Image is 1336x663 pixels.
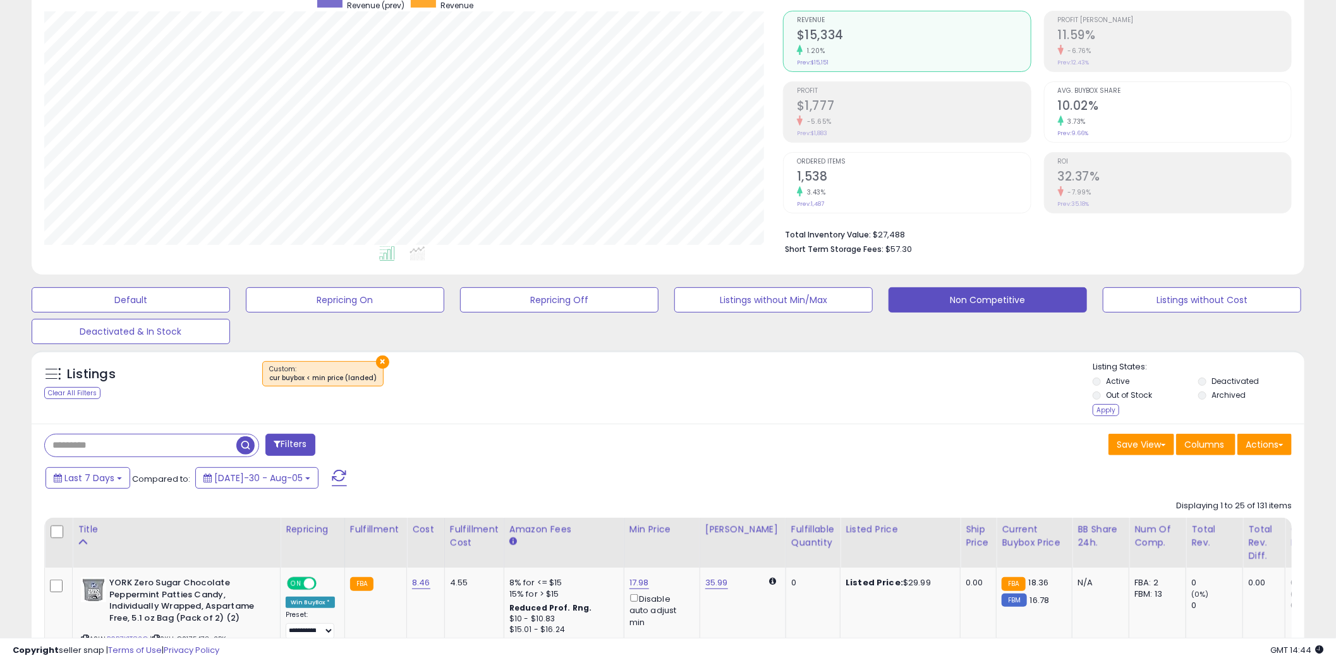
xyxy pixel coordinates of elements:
[1134,523,1181,549] div: Num of Comp.
[509,523,619,536] div: Amazon Fees
[797,99,1031,116] h2: $1,777
[1064,46,1091,56] small: -6.76%
[797,17,1031,24] span: Revenue
[164,644,219,656] a: Privacy Policy
[1176,434,1236,455] button: Columns
[629,523,695,536] div: Min Price
[81,577,106,602] img: 51LGJ9g+38L._SL40_.jpg
[846,523,955,536] div: Listed Price
[791,523,835,549] div: Fulfillable Quantity
[1176,500,1292,512] div: Displaying 1 to 25 of 131 items
[797,59,829,66] small: Prev: $15,151
[376,355,389,369] button: ×
[1106,376,1129,386] label: Active
[1237,434,1292,455] button: Actions
[1212,390,1246,400] label: Archived
[1134,588,1176,600] div: FBM: 13
[460,287,659,313] button: Repricing Off
[1030,594,1050,606] span: 16.78
[1058,99,1292,116] h2: 10.02%
[1058,129,1089,137] small: Prev: 9.66%
[1002,594,1026,607] small: FBM
[1058,88,1292,95] span: Avg. Buybox Share
[1002,523,1067,549] div: Current Buybox Price
[1058,17,1292,24] span: Profit [PERSON_NAME]
[966,523,991,549] div: Ship Price
[1108,434,1174,455] button: Save View
[1002,577,1025,591] small: FBA
[412,576,430,589] a: 8.46
[150,634,226,644] span: | SKU: CS175473-2PK
[64,472,114,484] span: Last 7 Days
[1093,404,1119,416] div: Apply
[705,576,728,589] a: 35.99
[1029,576,1049,588] span: 18.36
[1191,577,1242,588] div: 0
[450,577,494,588] div: 4.55
[109,577,263,627] b: YORK Zero Sugar Chocolate Peppermint Patties Candy, Individually Wrapped, Aspartame Free, 5.1 oz ...
[509,536,517,547] small: Amazon Fees.
[1106,390,1152,400] label: Out of Stock
[629,592,690,628] div: Disable auto adjust min
[797,88,1031,95] span: Profit
[785,244,884,254] b: Short Term Storage Fees:
[214,472,303,484] span: [DATE]-30 - Aug-05
[132,473,190,485] span: Compared to:
[1191,589,1209,599] small: (0%)
[286,611,335,639] div: Preset:
[13,644,59,656] strong: Copyright
[797,129,827,137] small: Prev: $1,883
[195,467,319,489] button: [DATE]-30 - Aug-05
[350,577,373,591] small: FBA
[1064,188,1091,197] small: -7.99%
[286,523,339,536] div: Repricing
[78,523,275,536] div: Title
[1058,28,1292,45] h2: 11.59%
[350,523,401,536] div: Fulfillment
[13,645,219,657] div: seller snap | |
[265,434,315,456] button: Filters
[1078,577,1119,588] div: N/A
[412,523,439,536] div: Cost
[288,578,304,589] span: ON
[1103,287,1301,313] button: Listings without Cost
[315,578,335,589] span: OFF
[846,577,950,588] div: $29.99
[1134,577,1176,588] div: FBA: 2
[1064,117,1086,126] small: 3.73%
[509,588,614,600] div: 15% for > $15
[803,46,825,56] small: 1.20%
[629,576,649,589] a: 17.98
[1290,589,1308,599] small: (0%)
[1058,169,1292,186] h2: 32.37%
[785,226,1282,241] li: $27,488
[32,287,230,313] button: Default
[889,287,1087,313] button: Non Competitive
[803,117,832,126] small: -5.65%
[1184,438,1224,451] span: Columns
[107,634,148,645] a: B0B7X1T82G
[846,576,903,588] b: Listed Price:
[797,28,1031,45] h2: $15,334
[286,597,335,608] div: Win BuyBox *
[1058,158,1292,165] span: ROI
[1270,644,1323,656] span: 2025-08-13 14:44 GMT
[966,577,987,588] div: 0.00
[797,200,824,208] small: Prev: 1,487
[1078,523,1124,549] div: BB Share 24h.
[1191,600,1242,611] div: 0
[797,158,1031,165] span: Ordered Items
[803,188,826,197] small: 3.43%
[797,169,1031,186] h2: 1,538
[269,374,377,383] div: cur buybox < min price (landed)
[1093,361,1304,373] p: Listing States:
[791,577,830,588] div: 0
[269,364,377,383] span: Custom:
[1248,577,1275,588] div: 0.00
[1191,523,1237,549] div: Total Rev.
[509,602,592,613] b: Reduced Prof. Rng.
[509,577,614,588] div: 8% for <= $15
[44,387,100,399] div: Clear All Filters
[705,523,780,536] div: [PERSON_NAME]
[67,366,116,383] h5: Listings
